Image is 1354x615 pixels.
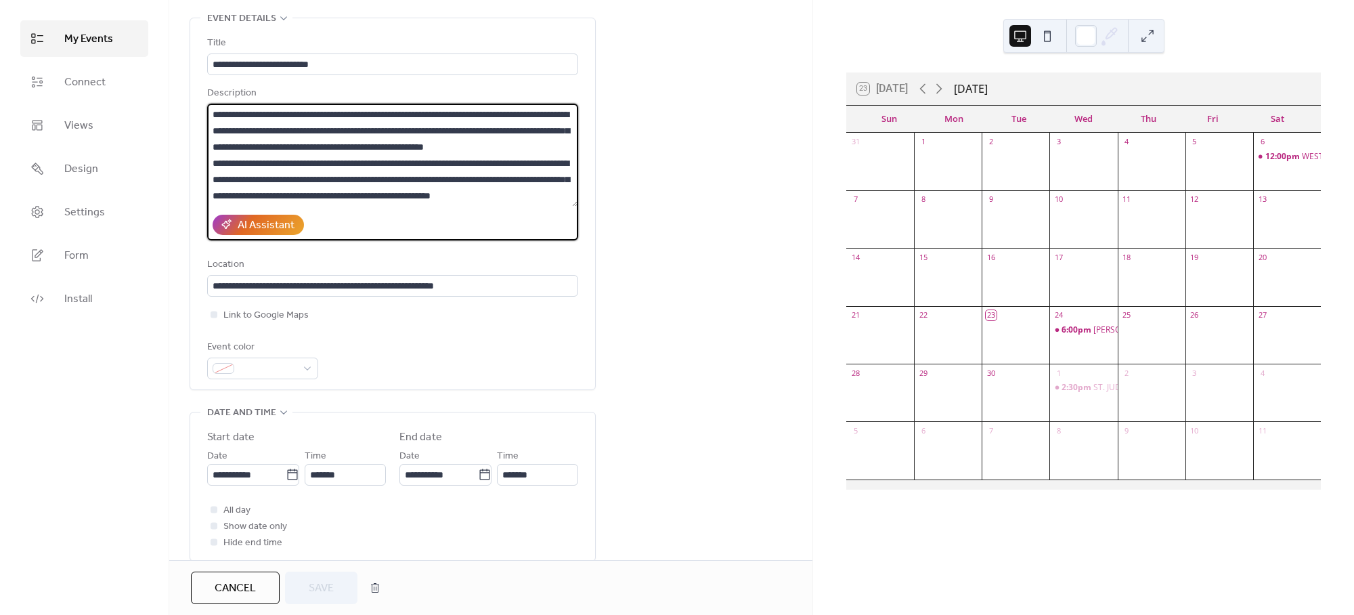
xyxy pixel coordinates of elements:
div: Description [207,85,575,102]
div: ST. JUDE JEWELRY DESIGN CLASS (PRIVATE EVENT) [1093,382,1284,394]
a: Views [20,107,148,144]
span: Link to Google Maps [223,307,309,324]
span: Show date only [223,519,287,535]
button: AI Assistant [213,215,304,235]
div: 9 [986,194,996,205]
span: Date and time [207,405,276,421]
span: Hide end time [223,535,282,551]
div: 11 [1122,194,1132,205]
span: Design [64,161,98,177]
div: Sat [1245,106,1310,133]
span: All day [223,503,250,519]
span: Form [64,248,89,264]
span: Settings [64,205,105,221]
div: 10 [1053,194,1064,205]
span: Views [64,118,93,134]
div: 18 [1122,252,1132,262]
div: 15 [918,252,928,262]
div: Tue [986,106,1051,133]
span: Cancel [215,580,256,597]
span: Time [305,448,326,465]
div: 10 [1189,425,1200,436]
div: 6 [1257,137,1267,147]
span: Date [207,448,227,465]
div: Event color [207,339,315,356]
span: My Events [64,31,113,47]
div: 5 [1189,137,1200,147]
div: 31 [850,137,860,147]
span: Event details [207,11,276,27]
div: 17 [1053,252,1064,262]
span: 6:00pm [1062,324,1093,336]
div: 11 [1257,425,1267,436]
div: WESTSIDE MARKET CINCY | SEPT 6 [1253,151,1321,163]
div: 21 [850,310,860,320]
div: 8 [918,194,928,205]
a: My Events [20,20,148,57]
div: 1 [1053,368,1064,378]
div: 4 [1257,368,1267,378]
div: 14 [850,252,860,262]
div: 26 [1189,310,1200,320]
div: 8 [1053,425,1064,436]
a: Form [20,237,148,274]
div: 28 [850,368,860,378]
div: Thu [1116,106,1181,133]
div: 29 [918,368,928,378]
div: End date [399,429,442,446]
div: 13 [1257,194,1267,205]
div: 2 [986,137,996,147]
div: 3 [1189,368,1200,378]
div: Mon [922,106,987,133]
div: Fri [1181,106,1246,133]
div: 7 [850,194,860,205]
span: 2:30pm [1062,382,1093,394]
div: 4 [1122,137,1132,147]
a: Connect [20,64,148,100]
div: AI Assistant [238,217,294,234]
button: Cancel [191,572,280,604]
div: 25 [1122,310,1132,320]
div: 2 [1122,368,1132,378]
div: MADI'S HOUSE PERMANENT JEWELRY POP-UP [1049,324,1117,336]
a: Install [20,280,148,317]
div: 23 [986,310,996,320]
div: Sun [857,106,922,133]
div: Location [207,257,575,273]
div: 22 [918,310,928,320]
div: Wed [1051,106,1116,133]
div: Title [207,35,575,51]
div: 7 [986,425,996,436]
div: [DATE] [954,81,988,97]
div: 9 [1122,425,1132,436]
span: Date [399,448,420,465]
div: 19 [1189,252,1200,262]
div: 24 [1053,310,1064,320]
a: Settings [20,194,148,230]
span: Install [64,291,92,307]
div: 30 [986,368,996,378]
div: Start date [207,429,255,446]
span: Time [497,448,519,465]
div: 5 [850,425,860,436]
div: 20 [1257,252,1267,262]
div: 6 [918,425,928,436]
a: Design [20,150,148,187]
div: 3 [1053,137,1064,147]
span: 12:00pm [1265,151,1302,163]
div: 16 [986,252,996,262]
div: [PERSON_NAME]'S HOUSE PERMANENT JEWELRY POP-UP [1093,324,1310,336]
div: 1 [918,137,928,147]
div: 12 [1189,194,1200,205]
span: Connect [64,75,106,91]
div: 27 [1257,310,1267,320]
div: ST. JUDE JEWELRY DESIGN CLASS (PRIVATE EVENT) [1049,382,1117,394]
